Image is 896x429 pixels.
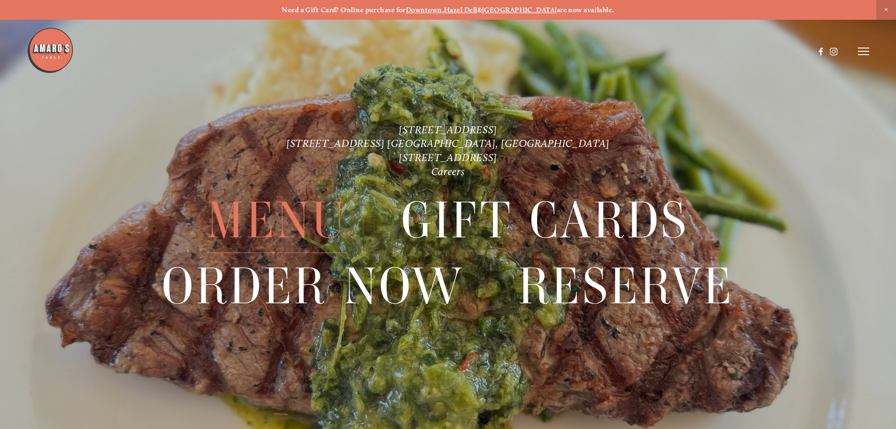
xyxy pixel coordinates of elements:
[207,188,347,253] a: Menu
[442,6,444,14] strong: ,
[518,254,734,318] a: Reserve
[27,27,74,74] img: Amaro's Table
[406,6,442,14] a: Downtown
[286,137,610,150] a: [STREET_ADDRESS] [GEOGRAPHIC_DATA], [GEOGRAPHIC_DATA]
[401,188,689,253] a: Gift Cards
[282,6,406,14] strong: Need a Gift Card? Online purchase for
[399,123,497,136] a: [STREET_ADDRESS]
[477,6,482,14] strong: &
[444,6,477,14] a: Hazel Dell
[482,6,557,14] a: [GEOGRAPHIC_DATA]
[431,165,465,178] a: Careers
[557,6,614,14] strong: are now available.
[399,151,497,164] a: [STREET_ADDRESS]
[162,254,464,318] a: Order Now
